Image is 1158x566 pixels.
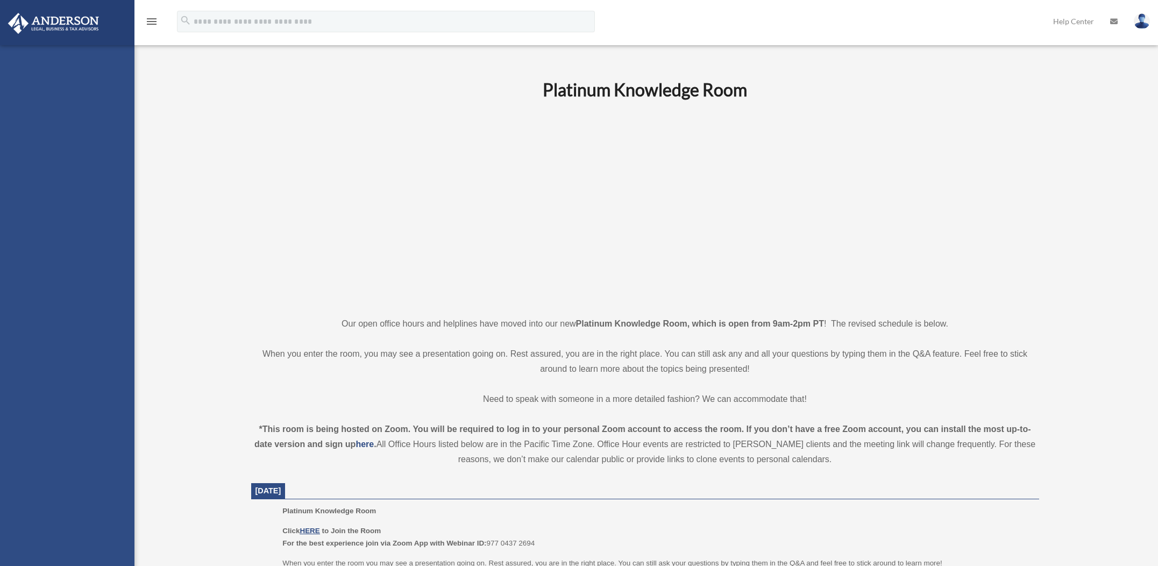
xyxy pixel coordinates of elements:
b: For the best experience join via Zoom App with Webinar ID: [282,539,486,547]
img: Anderson Advisors Platinum Portal [5,13,102,34]
a: HERE [300,527,319,535]
p: 977 0437 2694 [282,525,1031,550]
strong: *This room is being hosted on Zoom. You will be required to log in to your personal Zoom account ... [254,424,1031,449]
strong: Platinum Knowledge Room, which is open from 9am-2pm PT [576,319,824,328]
strong: . [374,440,376,449]
a: menu [145,19,158,28]
iframe: 231110_Toby_KnowledgeRoom [484,115,806,296]
b: Platinum Knowledge Room [543,79,747,100]
i: search [180,15,191,26]
img: User Pic [1134,13,1150,29]
p: When you enter the room, you may see a presentation going on. Rest assured, you are in the right ... [251,346,1039,377]
a: here [356,440,374,449]
p: Need to speak with someone in a more detailed fashion? We can accommodate that! [251,392,1039,407]
i: menu [145,15,158,28]
p: Our open office hours and helplines have moved into our new ! The revised schedule is below. [251,316,1039,331]
b: to Join the Room [322,527,381,535]
b: Click [282,527,322,535]
span: Platinum Knowledge Room [282,507,376,515]
div: All Office Hours listed below are in the Pacific Time Zone. Office Hour events are restricted to ... [251,422,1039,467]
span: [DATE] [255,486,281,495]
